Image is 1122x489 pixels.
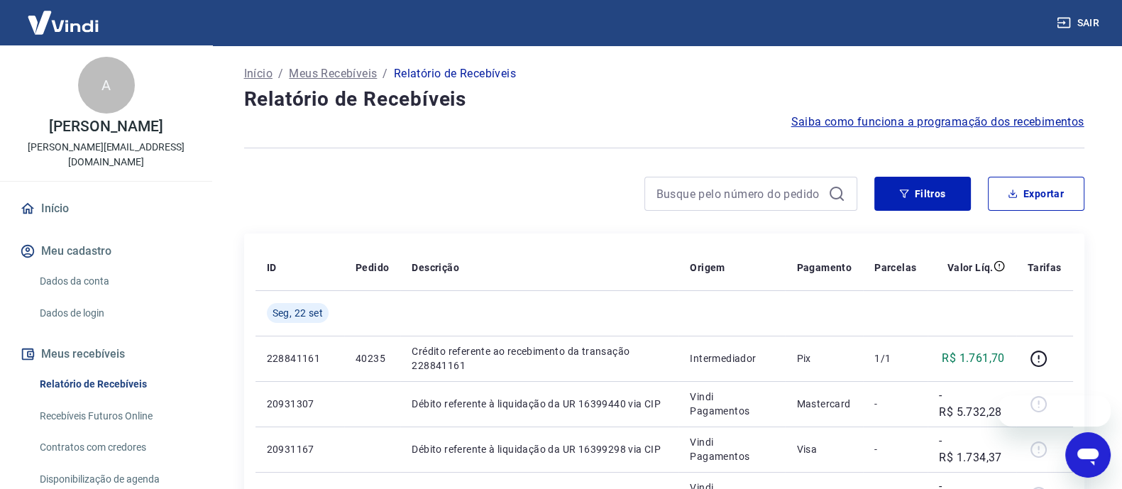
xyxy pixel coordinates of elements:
p: R$ 1.761,70 [942,350,1004,367]
p: / [383,65,387,82]
p: Vindi Pagamentos [690,435,774,463]
p: Valor Líq. [947,260,994,275]
a: Meus Recebíveis [289,65,377,82]
p: Pedido [356,260,389,275]
p: Débito referente à liquidação da UR 16399440 via CIP [412,397,667,411]
p: 20931307 [267,397,333,411]
p: Pix [796,351,852,366]
a: Início [17,193,195,224]
p: Intermediador [690,351,774,366]
button: Meus recebíveis [17,339,195,370]
p: 228841161 [267,351,333,366]
p: 40235 [356,351,389,366]
p: Tarifas [1028,260,1062,275]
p: Visa [796,442,852,456]
div: A [78,57,135,114]
a: Início [244,65,273,82]
span: Seg, 22 set [273,306,323,320]
a: Dados de login [34,299,195,328]
p: Parcelas [874,260,916,275]
p: Mastercard [796,397,852,411]
p: [PERSON_NAME] [49,119,163,134]
button: Exportar [988,177,1084,211]
p: Débito referente à liquidação da UR 16399298 via CIP [412,442,667,456]
iframe: Botão para abrir a janela de mensagens [1065,432,1111,478]
p: Vindi Pagamentos [690,390,774,418]
p: - [874,397,916,411]
p: 20931167 [267,442,333,456]
p: Descrição [412,260,459,275]
p: 1/1 [874,351,916,366]
img: Vindi [17,1,109,44]
p: / [278,65,283,82]
p: -R$ 1.734,37 [939,432,1004,466]
input: Busque pelo número do pedido [656,183,823,204]
button: Sair [1054,10,1105,36]
p: - [874,442,916,456]
p: Crédito referente ao recebimento da transação 228841161 [412,344,667,373]
h4: Relatório de Recebíveis [244,85,1084,114]
iframe: Mensagem da empresa [998,395,1111,427]
p: Relatório de Recebíveis [394,65,516,82]
a: Recebíveis Futuros Online [34,402,195,431]
p: Pagamento [796,260,852,275]
button: Filtros [874,177,971,211]
a: Contratos com credores [34,433,195,462]
p: ID [267,260,277,275]
p: [PERSON_NAME][EMAIL_ADDRESS][DOMAIN_NAME] [11,140,201,170]
p: Origem [690,260,725,275]
p: -R$ 5.732,28 [939,387,1004,421]
a: Relatório de Recebíveis [34,370,195,399]
a: Dados da conta [34,267,195,296]
button: Meu cadastro [17,236,195,267]
a: Saiba como funciona a programação dos recebimentos [791,114,1084,131]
